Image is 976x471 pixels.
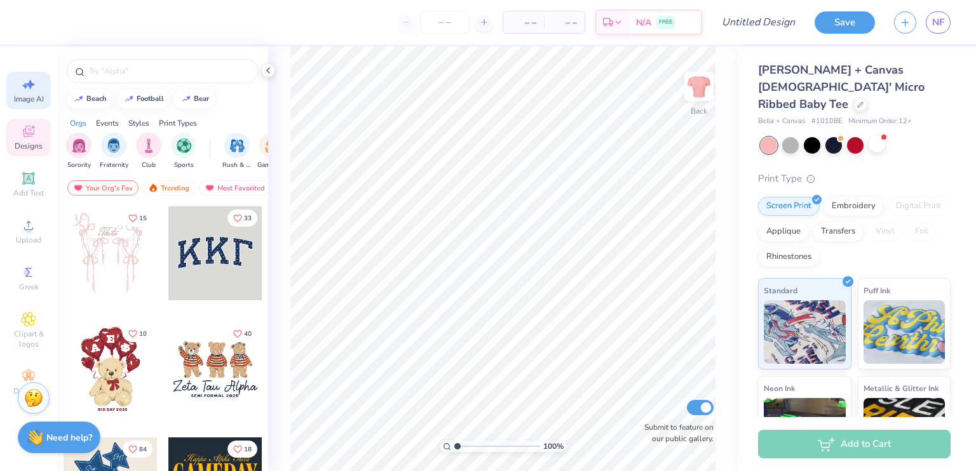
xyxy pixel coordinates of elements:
img: trend_line.gif [74,95,84,103]
span: Bella + Canvas [758,116,805,127]
button: Like [123,209,152,227]
div: filter for Sports [171,133,196,170]
div: football [137,95,164,102]
span: – – [552,16,577,29]
div: Foil [907,222,937,241]
div: beach [86,95,107,102]
span: Greek [19,282,39,292]
div: bear [194,95,209,102]
div: filter for Rush & Bid [222,133,252,170]
span: Fraternity [100,161,128,170]
span: Puff Ink [864,284,890,297]
span: Standard [764,284,797,297]
img: Fraternity Image [107,138,121,153]
button: Like [227,209,257,227]
span: Rush & Bid [222,161,252,170]
span: # 1010BE [811,116,842,127]
span: Sports [174,161,194,170]
span: 40 [244,331,252,337]
div: Print Types [159,117,197,129]
img: Club Image [142,138,156,153]
img: most_fav.gif [73,183,83,192]
button: bear [174,90,215,109]
button: filter button [171,133,196,170]
span: Club [142,161,156,170]
span: Sorority [67,161,91,170]
button: filter button [257,133,287,170]
button: football [117,90,170,109]
span: [PERSON_NAME] + Canvas [DEMOGRAPHIC_DATA]' Micro Ribbed Baby Tee [758,62,925,112]
span: – – [511,16,536,29]
div: Rhinestones [758,248,820,267]
div: filter for Club [136,133,161,170]
img: Standard [764,300,846,364]
div: Most Favorited [199,180,271,196]
div: filter for Fraternity [100,133,128,170]
button: filter button [222,133,252,170]
button: filter button [66,133,91,170]
button: Like [123,441,152,458]
button: Like [227,325,257,342]
span: Metallic & Glitter Ink [864,381,939,395]
button: beach [67,90,112,109]
input: Untitled Design [712,10,805,35]
span: Game Day [257,161,287,170]
span: Image AI [14,94,44,104]
img: Neon Ink [764,398,846,461]
div: Digital Print [888,197,949,216]
div: Trending [142,180,195,196]
button: filter button [136,133,161,170]
a: NF [926,11,951,34]
div: Applique [758,222,809,241]
div: filter for Sorority [66,133,91,170]
span: 100 % [543,441,564,452]
button: Like [227,441,257,458]
span: Decorate [13,386,44,396]
input: – – [420,11,470,34]
img: Sorority Image [72,138,86,153]
span: FREE [659,18,672,27]
div: Embroidery [823,197,884,216]
div: Transfers [813,222,864,241]
img: most_fav.gif [205,183,215,192]
span: 10 [139,331,147,337]
span: 33 [244,215,252,222]
div: Orgs [70,117,86,129]
div: Your Org's Fav [67,180,139,196]
span: 15 [139,215,147,222]
img: Sports Image [177,138,191,153]
div: Styles [128,117,149,129]
span: Clipart & logos [6,329,51,349]
span: 84 [139,446,147,453]
span: N/A [636,16,651,29]
button: Like [123,325,152,342]
div: Back [691,105,707,117]
button: Save [815,11,875,34]
strong: Need help? [46,432,92,444]
div: Vinyl [867,222,903,241]
div: Screen Print [758,197,820,216]
span: Add Text [13,188,44,198]
img: Puff Ink [864,300,945,364]
img: trend_line.gif [124,95,134,103]
button: filter button [100,133,128,170]
div: Events [96,117,119,129]
img: Metallic & Glitter Ink [864,398,945,461]
img: trending.gif [148,183,158,192]
span: Upload [16,235,41,245]
img: Back [686,74,712,99]
label: Submit to feature on our public gallery. [637,421,714,444]
span: Designs [15,141,43,151]
input: Try "Alpha" [88,65,250,77]
span: NF [932,15,944,30]
div: Print Type [758,171,951,186]
span: Minimum Order: 12 + [848,116,912,127]
div: filter for Game Day [257,133,287,170]
img: Rush & Bid Image [230,138,245,153]
img: Game Day Image [265,138,280,153]
span: 18 [244,446,252,453]
img: trend_line.gif [181,95,191,103]
span: Neon Ink [764,381,795,395]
